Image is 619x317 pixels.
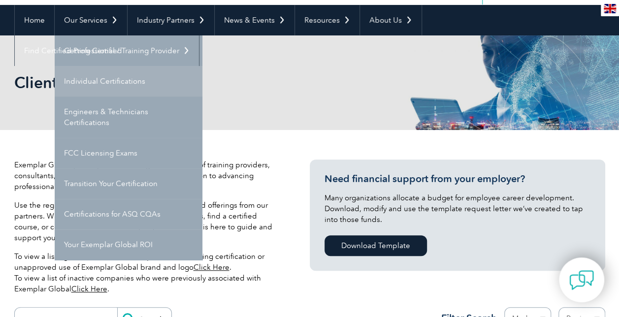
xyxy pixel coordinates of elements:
a: Download Template [325,235,427,256]
h2: Client Register [14,75,428,91]
a: Transition Your Certification [55,168,202,199]
img: contact-chat.png [569,268,594,292]
p: Use the register below to discover detailed profiles and offerings from our partners. Whether you... [14,200,280,243]
p: Exemplar Global proudly works with a global network of training providers, consultants, and organ... [14,159,280,192]
a: Individual Certifications [55,66,202,96]
a: FCC Licensing Exams [55,138,202,168]
a: Resources [295,5,359,35]
a: Engineers & Technicians Certifications [55,96,202,138]
a: About Us [360,5,422,35]
a: Find Certified Professional / Training Provider [15,35,199,66]
a: Click Here [194,263,229,272]
h3: Need financial support from your employer? [325,173,590,185]
a: Certifications for ASQ CQAs [55,199,202,229]
a: Industry Partners [128,5,214,35]
img: en [604,4,616,13]
p: To view a listing of false claims of Exemplar Global training certification or unapproved use of ... [14,251,280,294]
a: News & Events [215,5,294,35]
a: Click Here [71,285,107,293]
a: Our Services [55,5,127,35]
a: Home [15,5,54,35]
a: Your Exemplar Global ROI [55,229,202,260]
p: Many organizations allocate a budget for employee career development. Download, modify and use th... [325,192,590,225]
